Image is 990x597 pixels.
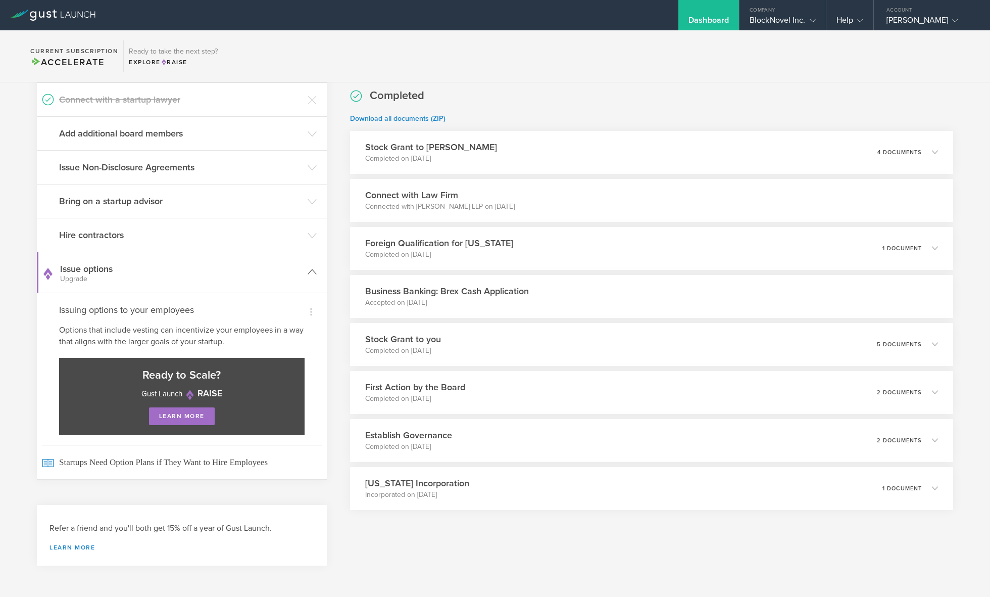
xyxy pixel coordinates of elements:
[59,325,305,348] p: Options that include vesting can incentivize your employees in a way that aligns with the larger ...
[350,114,445,123] a: Download all documents (ZIP)
[59,195,303,208] h3: Bring on a startup advisor
[365,394,465,404] p: Completed on [DATE]
[365,285,529,298] h3: Business Banking: Brex Cash Application
[365,429,452,442] h3: Establish Governance
[365,477,469,490] h3: [US_STATE] Incorporation
[49,544,314,550] a: Learn more
[877,438,922,443] p: 2 documents
[877,150,922,155] p: 4 documents
[939,548,990,597] iframe: Chat Widget
[59,303,305,316] h4: Issuing options to your employees
[365,154,497,164] p: Completed on [DATE]
[882,486,922,491] p: 1 document
[365,141,497,154] h3: Stock Grant to [PERSON_NAME]
[197,388,222,399] strong: RAISE
[750,15,816,30] div: BlockNovel Inc.
[42,445,322,479] span: Startups Need Option Plans if They Want to Hire Employees
[688,15,729,30] div: Dashboard
[129,58,218,67] div: Explore
[836,15,863,30] div: Help
[59,228,303,242] h3: Hire contractors
[365,237,513,250] h3: Foreign Qualification for [US_STATE]
[59,127,303,140] h3: Add additional board members
[365,381,465,394] h3: First Action by the Board
[365,189,515,202] h3: Connect with Law Firm
[877,342,922,347] p: 5 documents
[123,40,223,72] div: Ready to take the next step?ExploreRaise
[30,48,118,54] h2: Current Subscription
[365,346,441,356] p: Completed on [DATE]
[161,59,187,66] span: Raise
[365,250,513,260] p: Completed on [DATE]
[59,161,303,174] h3: Issue Non-Disclosure Agreements
[60,275,303,283] small: Upgrade
[60,262,303,283] h3: Issue options
[365,202,515,212] p: Connected with [PERSON_NAME] LLP on [DATE]
[49,523,314,534] h3: Refer a friend and you'll both get 15% off a year of Gust Launch.
[129,48,218,55] h3: Ready to take the next step?
[59,93,303,106] h3: Connect with a startup lawyer
[30,57,104,68] span: Accelerate
[365,298,529,308] p: Accepted on [DATE]
[882,246,922,251] p: 1 document
[365,490,469,500] p: Incorporated on [DATE]
[365,333,441,346] h3: Stock Grant to you
[370,88,424,103] h2: Completed
[365,442,452,452] p: Completed on [DATE]
[877,390,922,395] p: 2 documents
[69,388,294,400] p: Gust Launch
[149,407,215,425] a: learn more
[886,15,972,30] div: [PERSON_NAME]
[37,445,327,479] a: Startups Need Option Plans if They Want to Hire Employees
[69,368,294,383] h3: Ready to Scale?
